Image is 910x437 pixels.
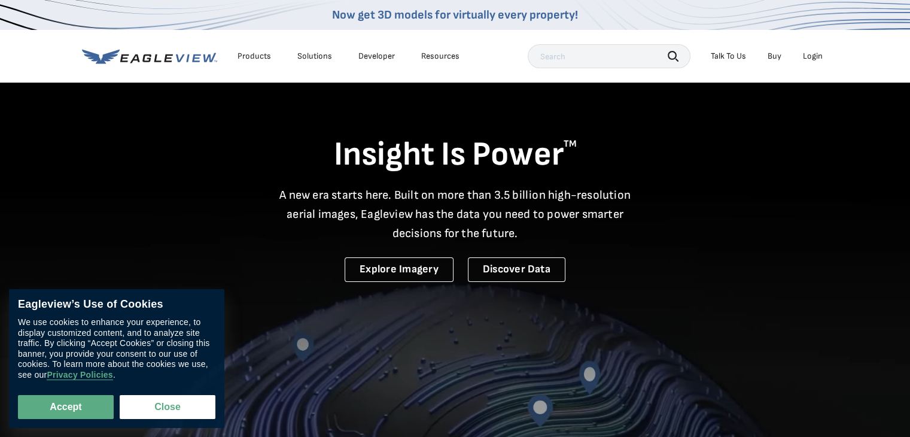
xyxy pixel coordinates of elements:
[768,51,781,62] a: Buy
[564,138,577,150] sup: TM
[421,51,459,62] div: Resources
[528,44,690,68] input: Search
[238,51,271,62] div: Products
[18,395,114,419] button: Accept
[358,51,395,62] a: Developer
[332,8,578,22] a: Now get 3D models for virtually every property!
[297,51,332,62] div: Solutions
[803,51,823,62] div: Login
[468,257,565,282] a: Discover Data
[711,51,746,62] div: Talk To Us
[82,134,829,176] h1: Insight Is Power
[18,298,215,311] div: Eagleview’s Use of Cookies
[272,186,638,243] p: A new era starts here. Built on more than 3.5 billion high-resolution aerial images, Eagleview ha...
[18,317,215,380] div: We use cookies to enhance your experience, to display customized content, and to analyze site tra...
[47,370,112,380] a: Privacy Policies
[345,257,454,282] a: Explore Imagery
[120,395,215,419] button: Close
